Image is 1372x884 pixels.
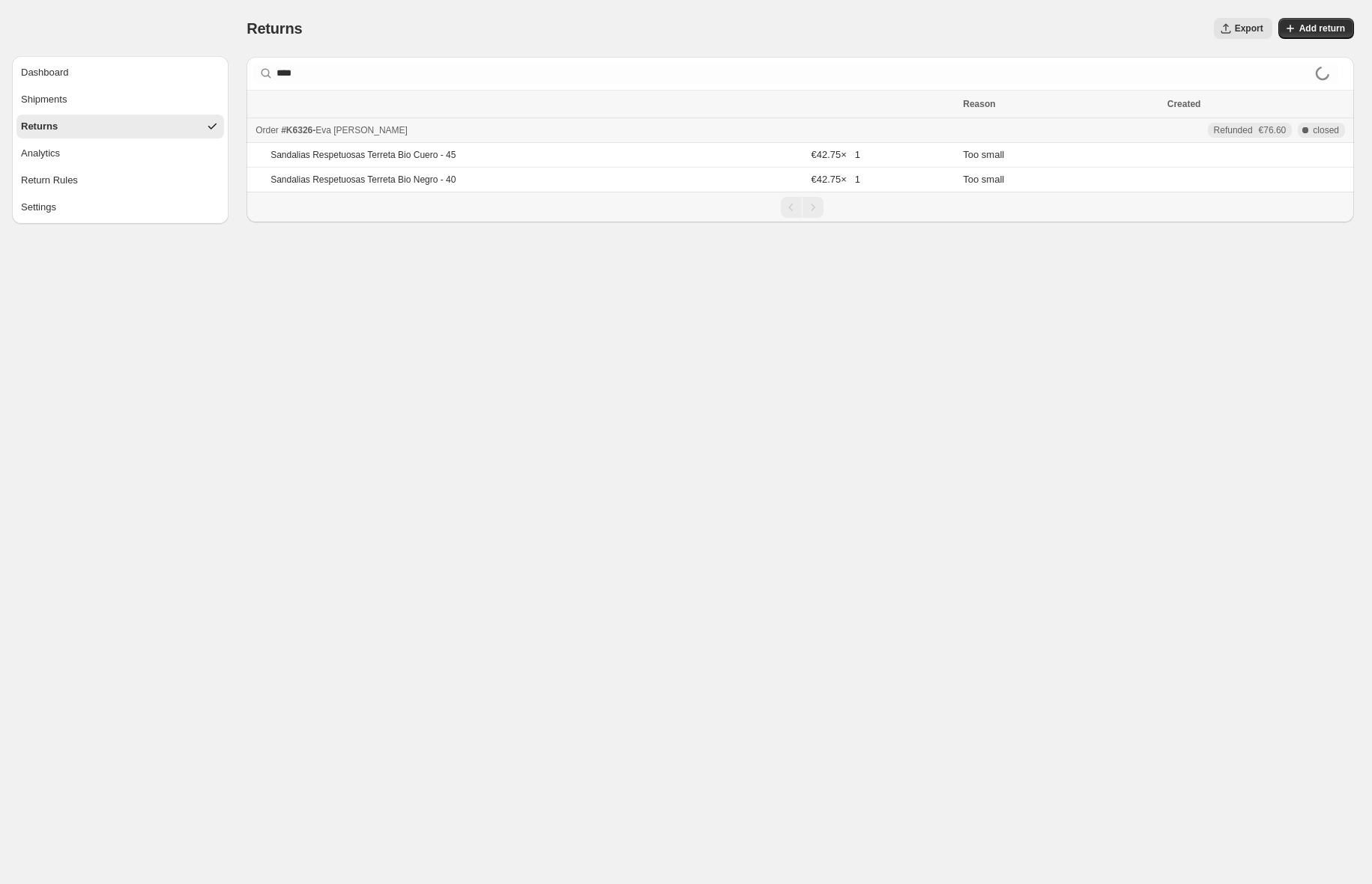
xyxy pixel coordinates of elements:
span: €42.75 × 1 [811,174,859,185]
span: Reason [963,99,995,109]
button: Shipments [16,88,224,112]
td: Too small [958,168,1162,192]
div: Dashboard [21,65,69,80]
div: Analytics [21,146,60,161]
button: Return Rules [16,168,224,192]
span: €76.60 [1259,124,1287,136]
p: Sandalias Respetuosas Terreta Bio Cuero - 45 [271,149,456,161]
span: #K6326 [281,125,312,135]
p: Sandalias Respetuosas Terreta Bio Negro - 40 [271,174,456,186]
div: Shipments [21,92,67,107]
div: Returns [21,119,58,134]
button: Analytics [16,141,224,165]
span: Created [1167,99,1201,109]
div: - [256,123,954,138]
span: Add return [1299,22,1345,34]
button: Settings [16,195,224,219]
td: Too small [958,143,1162,168]
nav: Pagination [247,192,1354,222]
div: Return Rules [21,173,78,188]
span: - Return 8740071 [408,125,475,135]
button: Add return [1278,18,1354,39]
button: Dashboard [16,61,224,85]
div: Refunded [1214,124,1287,136]
button: Export [1214,18,1272,39]
button: Returns [16,115,224,138]
div: Settings [21,200,56,215]
span: Returns [247,20,302,37]
span: Order [256,125,279,135]
span: closed [1313,124,1339,136]
span: €42.75 × 1 [811,149,859,160]
span: Export [1235,22,1263,34]
span: Eva [PERSON_NAME] [315,125,408,135]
